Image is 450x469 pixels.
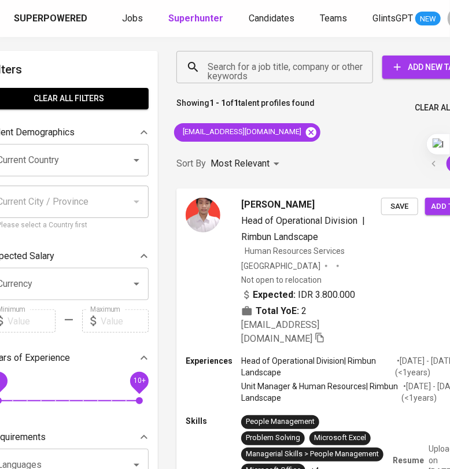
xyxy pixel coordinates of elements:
[241,260,320,272] div: [GEOGRAPHIC_DATA]
[133,377,145,385] span: 10+
[256,304,299,318] b: Total YoE:
[122,13,143,24] span: Jobs
[301,304,307,318] span: 2
[241,231,318,242] span: Rimbun Landscape
[241,198,315,212] span: [PERSON_NAME]
[249,13,294,24] span: Candidates
[246,449,379,460] div: Managerial Skills > People Management
[168,13,223,24] b: Superhunter
[186,415,241,427] p: Skills
[246,416,315,427] div: People Management
[372,12,441,26] a: GlintsGPT NEW
[362,214,365,228] span: |
[211,157,270,171] p: Most Relevant
[211,153,283,175] div: Most Relevant
[209,98,226,108] b: 1 - 1
[372,13,413,24] span: GlintsGPT
[128,152,145,168] button: Open
[415,13,441,25] span: NEW
[393,455,424,466] p: Resume
[101,309,149,333] input: Value
[241,381,402,404] p: Unit Manager & Human Resources | Rimbun Landscape
[14,12,87,25] div: Superpowered
[186,198,220,232] img: 439a5d7e79f991eaa6629af4b510a77d.jpeg
[241,215,357,226] span: Head of Operational Division
[234,98,238,108] b: 1
[128,276,145,292] button: Open
[320,12,349,26] a: Teams
[8,309,56,333] input: Value
[314,433,366,444] div: Microsoft Excel
[381,198,418,216] button: Save
[387,200,412,213] span: Save
[174,127,308,138] span: [EMAIL_ADDRESS][DOMAIN_NAME]
[241,274,322,286] p: Not open to relocation
[245,246,345,256] span: Human Resources Services
[253,288,296,302] b: Expected:
[186,355,241,367] p: Experiences
[241,355,396,378] p: Head of Operational Division | Rimbun Landscape
[241,319,319,344] span: [EMAIL_ADDRESS][DOMAIN_NAME]
[241,288,355,302] div: IDR 3.800.000
[246,433,300,444] div: Problem Solving
[176,157,206,171] p: Sort By
[320,13,347,24] span: Teams
[174,123,320,142] div: [EMAIL_ADDRESS][DOMAIN_NAME]
[168,12,226,26] a: Superhunter
[176,97,315,119] p: Showing of talent profiles found
[249,12,297,26] a: Candidates
[122,12,145,26] a: Jobs
[14,12,90,25] a: Superpowered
